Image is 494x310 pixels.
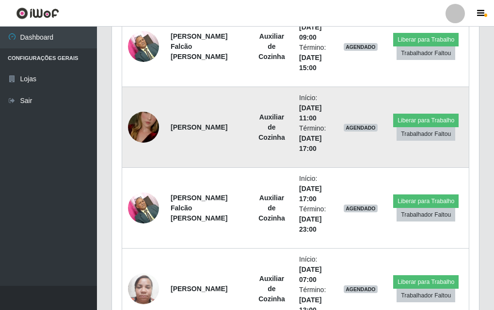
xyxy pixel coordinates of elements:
time: [DATE] 15:00 [299,54,321,72]
li: Início: [299,254,332,285]
img: 1697117733428.jpeg [128,26,159,67]
span: AGENDADO [344,285,378,293]
time: [DATE] 17:00 [299,134,321,152]
strong: [PERSON_NAME] [171,285,227,293]
button: Trabalhador Faltou [397,289,455,302]
time: [DATE] 23:00 [299,215,321,233]
strong: Auxiliar de Cozinha [258,113,285,141]
button: Liberar para Trabalho [393,33,459,46]
time: [DATE] 07:00 [299,266,321,283]
span: AGENDADO [344,43,378,51]
strong: Auxiliar de Cozinha [258,275,285,303]
li: Término: [299,43,332,73]
img: 1678404349838.jpeg [128,268,159,309]
button: Liberar para Trabalho [393,275,459,289]
button: Trabalhador Faltou [397,46,455,60]
li: Término: [299,123,332,154]
img: CoreUI Logo [16,7,59,19]
button: Trabalhador Faltou [397,127,455,141]
li: Início: [299,174,332,204]
button: Liberar para Trabalho [393,194,459,208]
strong: [PERSON_NAME] Falcão [PERSON_NAME] [171,32,227,60]
button: Trabalhador Faltou [397,208,455,221]
time: [DATE] 11:00 [299,104,321,122]
strong: Auxiliar de Cozinha [258,194,285,222]
strong: [PERSON_NAME] [171,123,227,131]
span: AGENDADO [344,124,378,132]
strong: [PERSON_NAME] Falcão [PERSON_NAME] [171,194,227,222]
img: 1699061464365.jpeg [128,100,159,155]
time: [DATE] 17:00 [299,185,321,203]
strong: Auxiliar de Cozinha [258,32,285,60]
img: 1697117733428.jpeg [128,187,159,228]
li: Término: [299,204,332,235]
li: Início: [299,93,332,123]
button: Liberar para Trabalho [393,114,459,127]
span: AGENDADO [344,205,378,212]
li: Início: [299,12,332,43]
